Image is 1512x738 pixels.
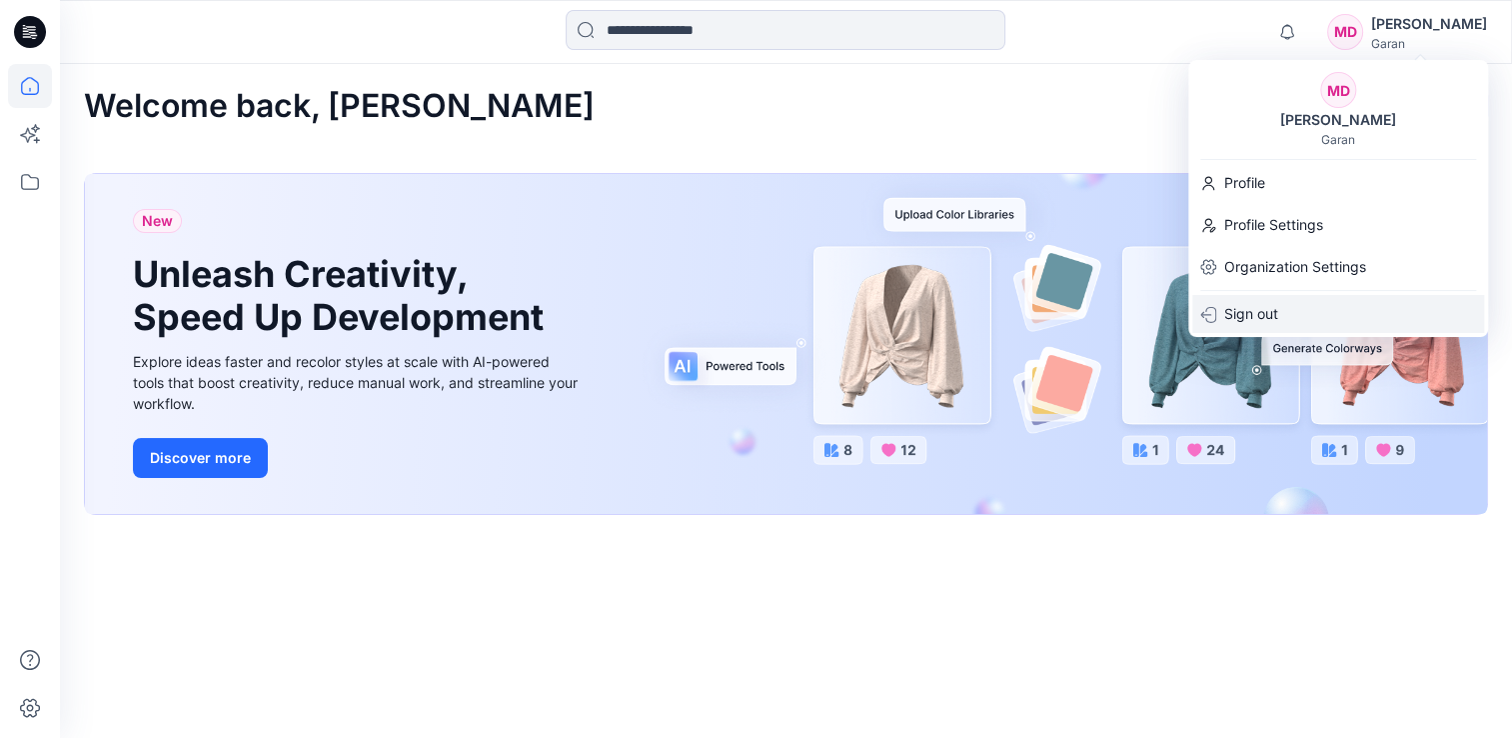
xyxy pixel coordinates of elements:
[1224,248,1366,286] p: Organization Settings
[1371,12,1487,36] div: [PERSON_NAME]
[133,438,583,478] a: Discover more
[133,351,583,414] div: Explore ideas faster and recolor styles at scale with AI-powered tools that boost creativity, red...
[84,88,595,125] h2: Welcome back, [PERSON_NAME]
[1327,14,1363,50] div: MD
[1188,164,1488,202] a: Profile
[1188,206,1488,244] a: Profile Settings
[1371,36,1487,51] div: Garan
[1321,132,1355,147] div: Garan
[1320,72,1356,108] div: MD
[133,438,268,478] button: Discover more
[1268,108,1408,132] div: [PERSON_NAME]
[142,209,173,233] span: New
[1224,295,1278,333] p: Sign out
[1224,164,1265,202] p: Profile
[133,253,553,339] h1: Unleash Creativity, Speed Up Development
[1188,248,1488,286] a: Organization Settings
[1224,206,1323,244] p: Profile Settings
